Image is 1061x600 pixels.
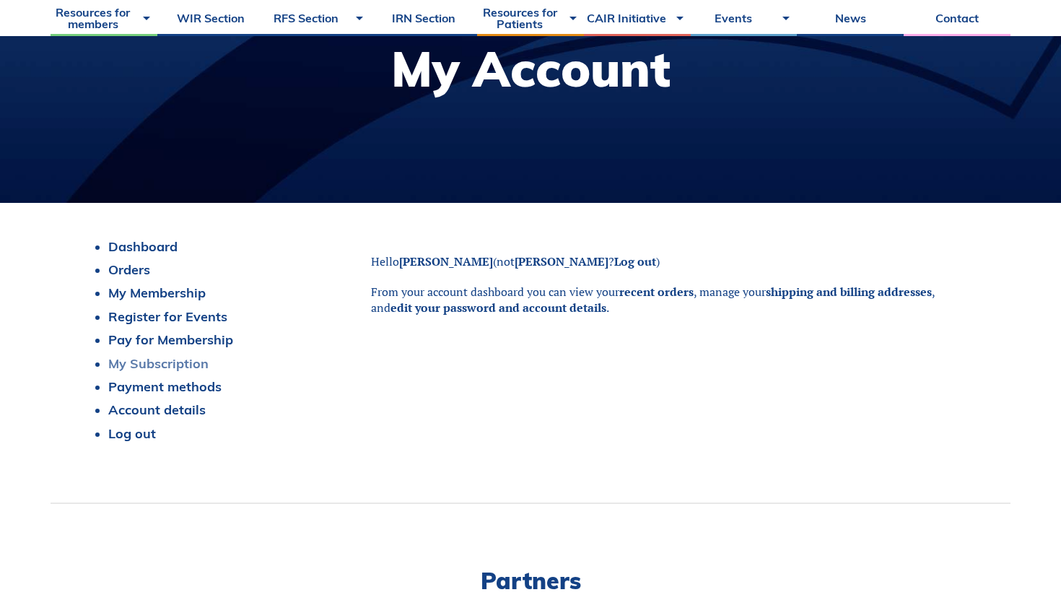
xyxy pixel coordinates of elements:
a: Pay for Membership [108,331,233,348]
a: Dashboard [108,238,178,255]
a: Orders [108,261,150,278]
a: Payment methods [108,378,222,395]
a: Register for Events [108,308,227,325]
a: Account details [108,401,206,418]
strong: [PERSON_NAME] [515,253,608,269]
a: edit your password and account details [390,300,606,316]
a: shipping and billing addresses [766,284,932,300]
p: From your account dashboard you can view your , manage your , and . [371,284,974,316]
h1: My Account [391,45,671,93]
a: Log out [108,425,156,442]
a: My Subscription [108,355,209,372]
a: recent orders [619,284,694,300]
strong: [PERSON_NAME] [399,253,493,269]
h2: Partners [51,569,1010,592]
p: Hello (not ? ) [371,253,974,269]
a: My Membership [108,284,206,301]
a: Log out [614,253,656,269]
